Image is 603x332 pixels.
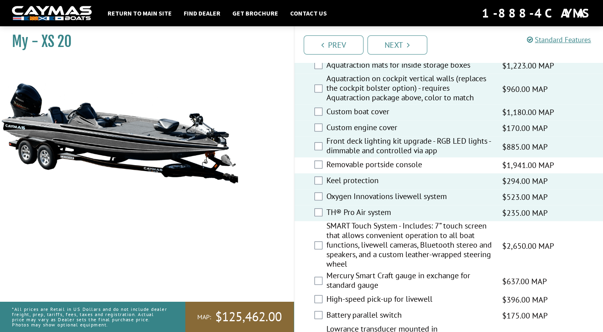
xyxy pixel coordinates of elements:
label: TH® Pro Air system [326,207,493,219]
span: $1,941.00 MAP [502,159,554,171]
span: $125,462.00 [215,309,282,325]
a: Return to main site [104,8,176,18]
span: $523.00 MAP [502,191,548,203]
p: *All prices are Retail in US Dollars and do not include dealer freight, prep, tariffs, fees, taxe... [12,303,167,332]
span: $235.00 MAP [502,207,548,219]
a: Prev [304,35,363,55]
label: Aquatraction on cockpit vertical walls (replaces the cockpit bolster option) - requires Aquatract... [326,74,493,104]
span: $2,650.00 MAP [502,240,554,252]
span: $294.00 MAP [502,175,548,187]
a: Next [367,35,427,55]
span: $885.00 MAP [502,141,548,153]
label: Custom engine cover [326,123,493,134]
label: Custom boat cover [326,107,493,118]
label: Aquatraction mats for inside storage boxes [326,60,493,72]
span: $396.00 MAP [502,294,548,306]
a: Get Brochure [228,8,282,18]
a: Find Dealer [180,8,224,18]
img: white-logo-c9c8dbefe5ff5ceceb0f0178aa75bf4bb51f6bca0971e226c86eb53dfe498488.png [12,6,92,21]
span: $637.00 MAP [502,275,547,287]
label: Front deck lighting kit upgrade - RGB LED lights - dimmable and controlled via app [326,136,493,157]
a: Contact Us [286,8,331,18]
span: $170.00 MAP [502,122,548,134]
label: Keel protection [326,176,493,187]
label: Oxygen Innovations livewell system [326,191,493,203]
div: 1-888-4CAYMAS [482,4,591,22]
label: High-speed pick-up for livewell [326,294,493,306]
a: Standard Features [527,35,591,44]
span: $960.00 MAP [502,83,548,95]
a: MAP:$125,462.00 [185,302,294,332]
label: SMART Touch System - Includes: 7” touch screen that allows convenient operation to all boat funct... [326,221,493,271]
label: Removable portside console [326,160,493,171]
h1: My - XS 20 [12,33,274,51]
label: Battery parallel switch [326,310,493,322]
span: MAP: [197,313,211,321]
label: Mercury Smart Craft gauge in exchange for standard gauge [326,271,493,292]
span: $1,223.00 MAP [502,60,554,72]
span: $1,180.00 MAP [502,106,554,118]
span: $175.00 MAP [502,310,548,322]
